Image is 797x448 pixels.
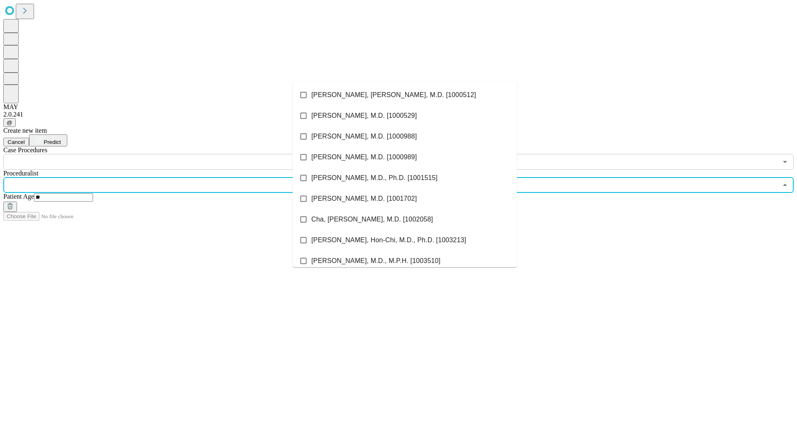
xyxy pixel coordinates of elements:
[3,118,16,127] button: @
[311,194,417,204] span: [PERSON_NAME], M.D. [1001702]
[3,127,47,134] span: Create new item
[311,256,440,266] span: [PERSON_NAME], M.D., M.P.H. [1003510]
[3,146,47,153] span: Scheduled Procedure
[44,139,61,145] span: Predict
[311,235,466,245] span: [PERSON_NAME], Hon-Chi, M.D., Ph.D. [1003213]
[3,138,29,146] button: Cancel
[311,214,433,224] span: Cha, [PERSON_NAME], M.D. [1002058]
[311,90,476,100] span: [PERSON_NAME], [PERSON_NAME], M.D. [1000512]
[7,119,12,126] span: @
[311,173,438,183] span: [PERSON_NAME], M.D., Ph.D. [1001515]
[3,193,34,200] span: Patient Age
[311,152,417,162] span: [PERSON_NAME], M.D. [1000989]
[3,170,38,177] span: Proceduralist
[779,179,791,191] button: Close
[3,103,794,111] div: MAY
[779,156,791,168] button: Open
[7,139,25,145] span: Cancel
[3,111,794,118] div: 2.0.241
[311,131,417,141] span: [PERSON_NAME], M.D. [1000988]
[29,134,67,146] button: Predict
[311,111,417,121] span: [PERSON_NAME], M.D. [1000529]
